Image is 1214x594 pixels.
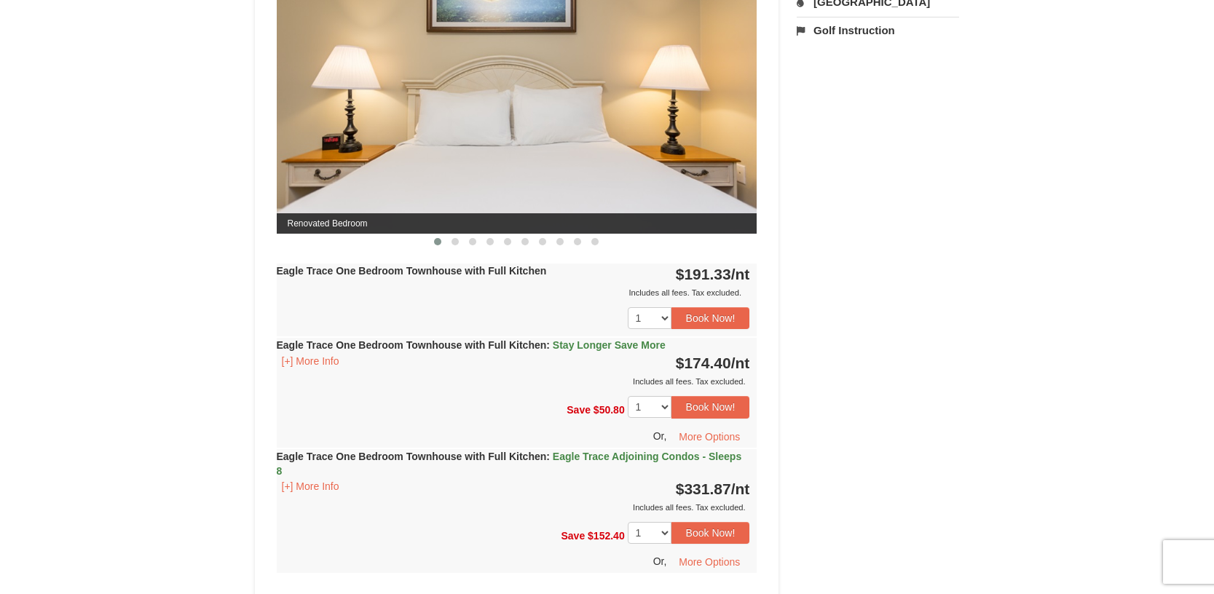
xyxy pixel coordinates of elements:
[676,355,731,371] span: $174.40
[731,355,750,371] span: /nt
[731,480,750,497] span: /nt
[653,429,667,441] span: Or,
[653,555,667,567] span: Or,
[588,529,625,541] span: $152.40
[561,529,585,541] span: Save
[546,339,550,351] span: :
[277,451,742,477] strong: Eagle Trace One Bedroom Townhouse with Full Kitchen
[277,478,344,494] button: [+] More Info
[671,396,750,418] button: Book Now!
[594,404,625,416] span: $50.80
[277,285,750,300] div: Includes all fees. Tax excluded.
[676,266,750,282] strong: $191.33
[797,17,959,44] a: Golf Instruction
[546,451,550,462] span: :
[277,265,547,277] strong: Eagle Trace One Bedroom Townhouse with Full Kitchen
[669,551,749,573] button: More Options
[277,339,666,351] strong: Eagle Trace One Bedroom Townhouse with Full Kitchen
[277,353,344,369] button: [+] More Info
[731,266,750,282] span: /nt
[277,213,757,234] span: Renovated Bedroom
[671,522,750,544] button: Book Now!
[567,404,591,416] span: Save
[553,339,666,351] span: Stay Longer Save More
[669,426,749,448] button: More Options
[277,500,750,515] div: Includes all fees. Tax excluded.
[676,480,731,497] span: $331.87
[671,307,750,329] button: Book Now!
[277,374,750,389] div: Includes all fees. Tax excluded.
[277,451,742,477] span: Eagle Trace Adjoining Condos - Sleeps 8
